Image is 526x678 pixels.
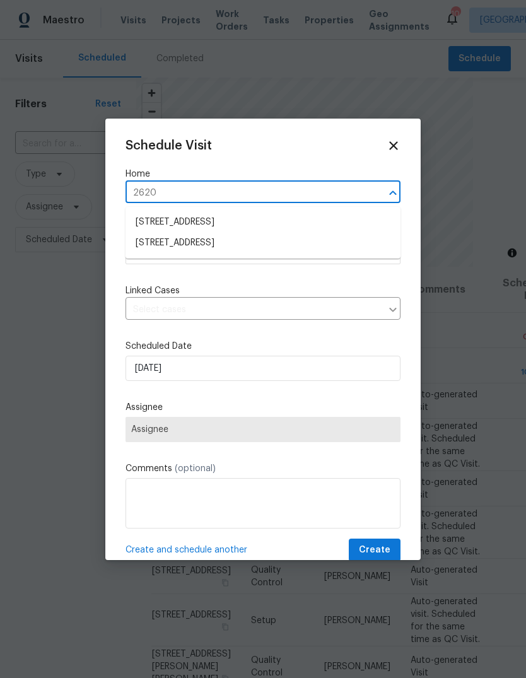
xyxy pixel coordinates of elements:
[126,401,400,414] label: Assignee
[349,539,400,562] button: Create
[126,139,212,152] span: Schedule Visit
[126,356,400,381] input: M/D/YYYY
[126,212,400,233] li: [STREET_ADDRESS]
[126,284,180,297] span: Linked Cases
[126,462,400,475] label: Comments
[359,542,390,558] span: Create
[126,168,400,180] label: Home
[126,184,365,203] input: Enter in an address
[126,300,382,320] input: Select cases
[126,340,400,353] label: Scheduled Date
[384,184,402,202] button: Close
[126,544,247,556] span: Create and schedule another
[126,233,400,254] li: [STREET_ADDRESS]
[387,139,400,153] span: Close
[131,424,395,435] span: Assignee
[175,464,216,473] span: (optional)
